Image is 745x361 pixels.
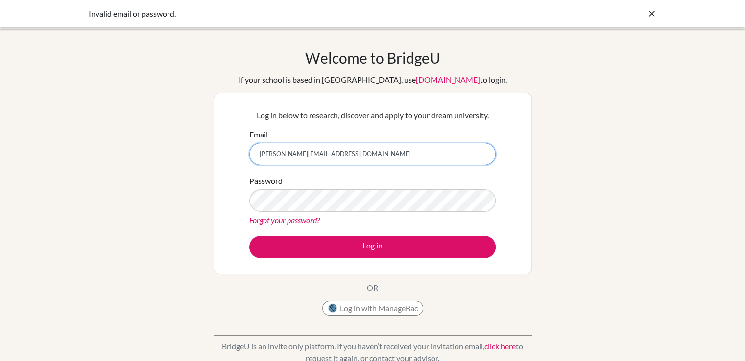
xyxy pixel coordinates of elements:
[367,282,378,293] p: OR
[239,74,507,86] div: If your school is based in [GEOGRAPHIC_DATA], use to login.
[484,341,516,351] a: click here
[89,8,510,20] div: Invalid email or password.
[322,301,423,316] button: Log in with ManageBac
[249,215,320,225] a: Forgot your password?
[249,236,496,258] button: Log in
[305,49,440,67] h1: Welcome to BridgeU
[249,110,496,121] p: Log in below to research, discover and apply to your dream university.
[249,175,283,187] label: Password
[249,129,268,140] label: Email
[416,75,480,84] a: [DOMAIN_NAME]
